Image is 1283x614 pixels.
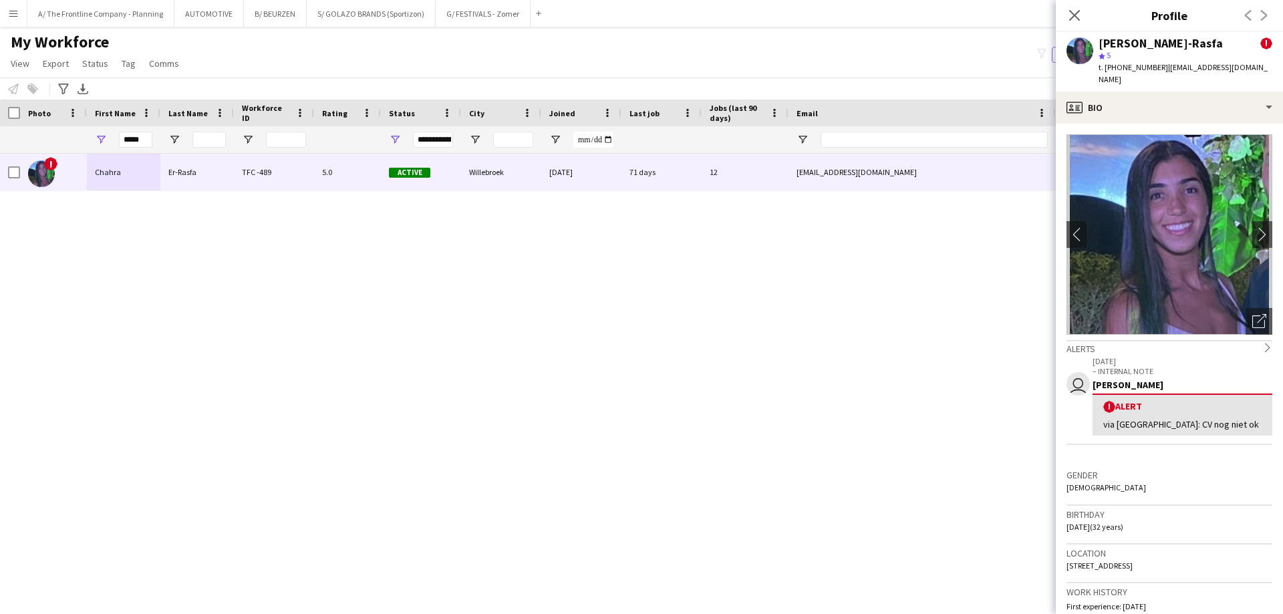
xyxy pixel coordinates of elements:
span: Rating [322,108,347,118]
div: Open photos pop-in [1246,308,1272,335]
span: 5 [1107,50,1111,60]
span: Export [43,57,69,69]
span: City [469,108,484,118]
span: ! [44,157,57,170]
img: Crew avatar or photo [1066,134,1272,335]
a: Tag [116,55,141,72]
div: Alert [1103,400,1262,413]
img: Chahra Er-Rasfa [28,160,55,187]
h3: Work history [1066,586,1272,598]
div: Willebroek [461,154,541,190]
button: AUTOMOTIVE [174,1,244,27]
span: My Workforce [11,32,109,52]
button: S/ GOLAZO BRANDS (Sportizon) [307,1,436,27]
div: Bio [1056,92,1283,124]
span: t. [PHONE_NUMBER] [1099,62,1168,72]
a: Export [37,55,74,72]
div: Er-Rasfa [160,154,234,190]
app-action-btn: Export XLSX [75,81,91,97]
input: First Name Filter Input [119,132,152,148]
button: A/ The Frontline Company - Planning [27,1,174,27]
span: [DEMOGRAPHIC_DATA] [1066,482,1146,492]
div: 71 days [621,154,702,190]
span: Active [389,168,430,178]
span: | [EMAIL_ADDRESS][DOMAIN_NAME] [1099,62,1268,84]
div: Chahra [87,154,160,190]
div: Alerts [1066,340,1272,355]
a: Status [77,55,114,72]
span: [STREET_ADDRESS] [1066,561,1133,571]
button: G/ FESTIVALS - Zomer [436,1,531,27]
h3: Birthday [1066,508,1272,520]
span: ! [1103,401,1115,413]
button: Open Filter Menu [95,134,107,146]
span: Joined [549,108,575,118]
input: Last Name Filter Input [192,132,226,148]
button: Everyone5,344 [1052,47,1119,63]
span: Last job [629,108,660,118]
div: [DATE] [541,154,621,190]
a: View [5,55,35,72]
input: Email Filter Input [821,132,1048,148]
span: Email [797,108,818,118]
div: 12 [702,154,789,190]
span: View [11,57,29,69]
p: [DATE] [1093,356,1272,366]
div: 5.0 [314,154,381,190]
a: Comms [144,55,184,72]
div: [PERSON_NAME]-Rasfa [1099,37,1223,49]
span: Workforce ID [242,103,290,123]
span: Tag [122,57,136,69]
p: – INTERNAL NOTE [1093,366,1272,376]
input: Workforce ID Filter Input [266,132,306,148]
button: Open Filter Menu [242,134,254,146]
span: Photo [28,108,51,118]
span: [DATE] (32 years) [1066,522,1123,532]
span: Last Name [168,108,208,118]
h3: Profile [1056,7,1283,24]
button: B/ BEURZEN [244,1,307,27]
button: Open Filter Menu [469,134,481,146]
span: First Name [95,108,136,118]
span: ! [1260,37,1272,49]
div: [EMAIL_ADDRESS][DOMAIN_NAME] [789,154,1056,190]
input: City Filter Input [493,132,533,148]
h3: Location [1066,547,1272,559]
span: Comms [149,57,179,69]
span: Status [82,57,108,69]
span: Jobs (last 90 days) [710,103,764,123]
p: First experience: [DATE] [1066,601,1272,611]
span: Status [389,108,415,118]
button: Open Filter Menu [549,134,561,146]
div: [PERSON_NAME] [1093,379,1272,391]
div: via [GEOGRAPHIC_DATA]: CV nog niet ok [1103,418,1262,430]
button: Open Filter Menu [168,134,180,146]
button: Open Filter Menu [797,134,809,146]
div: TFC -489 [234,154,314,190]
app-action-btn: Advanced filters [55,81,72,97]
input: Joined Filter Input [573,132,613,148]
h3: Gender [1066,469,1272,481]
button: Open Filter Menu [389,134,401,146]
